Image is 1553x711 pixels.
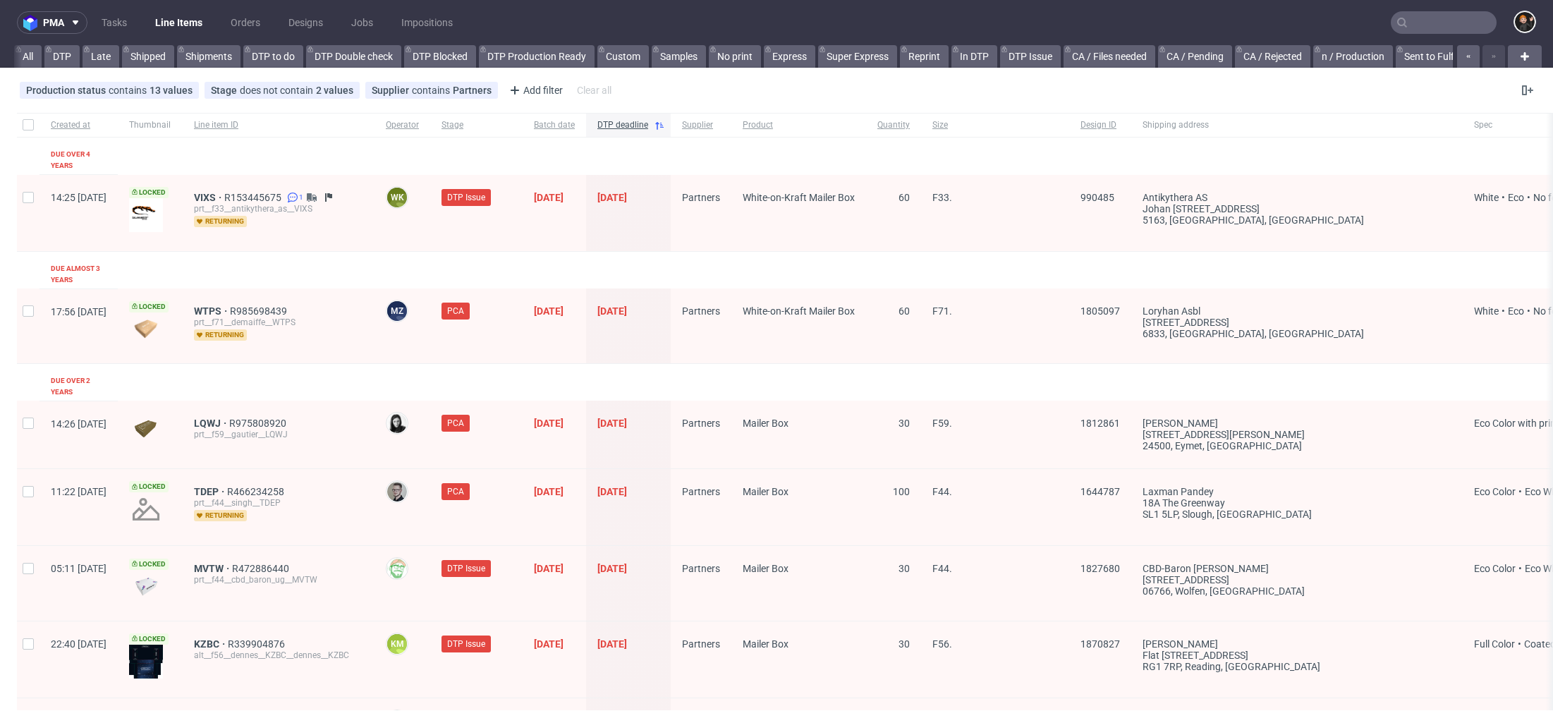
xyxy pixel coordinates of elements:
[1143,650,1451,661] div: flat [STREET_ADDRESS]
[343,11,382,34] a: Jobs
[899,305,910,317] span: 60
[447,305,464,317] span: PCA
[227,486,287,497] a: R466234258
[230,305,290,317] a: R985698439
[1143,497,1451,509] div: 18A The Greenway
[1516,563,1525,574] span: •
[743,418,788,429] span: Mailer Box
[1524,305,1533,317] span: •
[43,18,64,28] span: pma
[1515,638,1524,650] span: •
[194,638,228,650] span: KZBC
[1474,486,1516,497] span: Eco Color
[93,11,135,34] a: Tasks
[899,192,910,203] span: 60
[229,418,289,429] a: R975808920
[1474,192,1499,203] span: White
[932,638,952,650] span: F56.
[412,85,453,96] span: contains
[224,192,284,203] a: R153445675
[232,563,292,574] a: R472886440
[597,45,649,68] a: Custom
[1080,486,1120,497] span: 1644787
[932,418,952,429] span: F59.
[1474,563,1516,574] span: Eco Color
[1080,638,1120,650] span: 1870827
[372,85,412,96] span: Supplier
[441,119,511,131] span: Stage
[1143,214,1451,226] div: 5163, [GEOGRAPHIC_DATA] , [GEOGRAPHIC_DATA]
[129,559,169,570] span: Locked
[743,486,788,497] span: Mailer Box
[147,11,211,34] a: Line Items
[743,638,788,650] span: Mailer Box
[1143,418,1451,429] div: [PERSON_NAME]
[1499,305,1508,317] span: •
[83,45,119,68] a: Late
[479,45,595,68] a: DTP Production Ready
[1396,45,1492,68] a: Sent to Fulfillment
[1474,638,1515,650] span: Full Color
[194,497,363,509] div: prt__f44__singh__TDEP
[387,482,407,502] img: Krystian Gaza
[764,45,815,68] a: Express
[1235,45,1310,68] a: CA / Rejected
[1508,192,1524,203] span: Eco
[1143,119,1451,131] span: Shipping address
[743,192,855,203] span: White-on-Kraft Mailer Box
[1516,486,1525,497] span: •
[1143,661,1451,672] div: RG1 7RP, Reading , [GEOGRAPHIC_DATA]
[404,45,476,68] a: DTP Blocked
[899,638,910,650] span: 30
[194,486,227,497] a: TDEP
[129,577,163,596] img: data
[122,45,174,68] a: Shipped
[682,192,720,203] span: Partners
[504,79,566,102] div: Add filter
[1080,563,1120,574] span: 1827680
[932,486,952,497] span: F44.
[1499,192,1508,203] span: •
[597,305,627,317] span: [DATE]
[194,119,363,131] span: Line item ID
[743,563,788,574] span: Mailer Box
[597,486,627,497] span: [DATE]
[534,192,564,203] span: [DATE]
[1143,638,1451,650] div: [PERSON_NAME]
[280,11,331,34] a: Designs
[1524,192,1533,203] span: •
[129,645,163,679] img: data
[682,418,720,429] span: Partners
[194,192,224,203] span: VIXS
[682,563,720,574] span: Partners
[447,562,485,575] span: DTP Issue
[1143,317,1451,328] div: [STREET_ADDRESS]
[194,418,229,429] span: LQWJ
[597,418,627,429] span: [DATE]
[228,638,288,650] a: R339904876
[597,119,648,131] span: DTP deadline
[1080,192,1114,203] span: 990485
[893,486,910,497] span: 100
[194,563,232,574] a: MVTW
[194,429,363,440] div: prt__f59__gautier__LQWJ
[1143,563,1451,574] div: CBD-Baron [PERSON_NAME]
[534,305,564,317] span: [DATE]
[932,305,952,317] span: F71.
[109,85,150,96] span: contains
[534,638,564,650] span: [DATE]
[1143,328,1451,339] div: 6833, [GEOGRAPHIC_DATA] , [GEOGRAPHIC_DATA]
[1143,509,1451,520] div: SL1 5LP, Slough , [GEOGRAPHIC_DATA]
[129,187,169,198] span: Locked
[129,320,163,339] img: data
[129,481,169,492] span: Locked
[387,413,407,433] img: Zuzanna Garbala
[1143,429,1451,440] div: [STREET_ADDRESS][PERSON_NAME]
[194,650,363,661] div: alt__f56__dennes__KZBC__dennes__KZBC
[743,305,855,317] span: White-on-Kraft Mailer Box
